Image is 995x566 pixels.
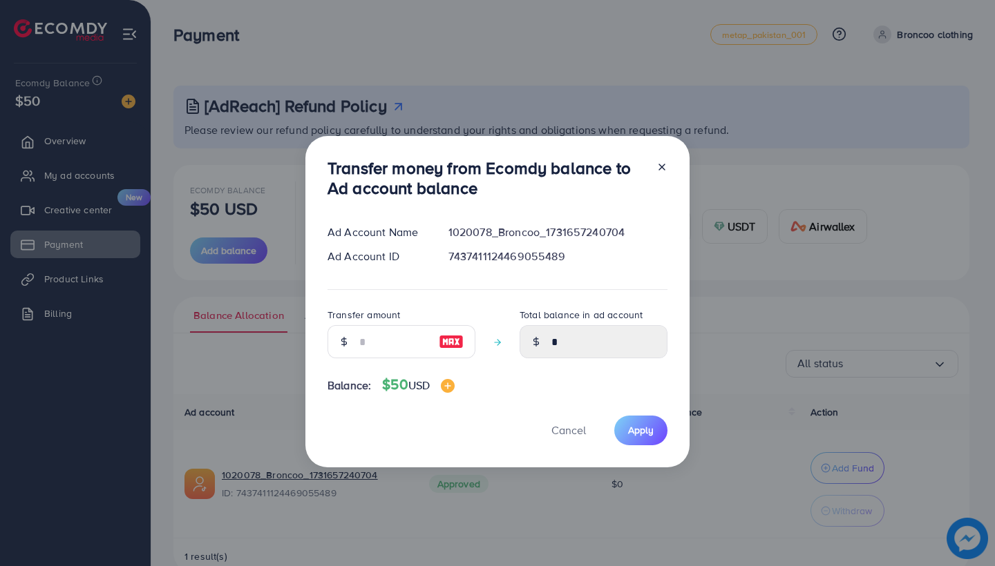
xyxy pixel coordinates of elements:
button: Apply [614,416,667,445]
div: Ad Account ID [316,248,437,264]
span: Cancel [551,422,586,438]
img: image [439,333,464,350]
button: Cancel [534,416,603,445]
span: Balance: [328,378,371,393]
h4: $50 [382,376,455,393]
div: 1020078_Broncoo_1731657240704 [437,224,679,240]
label: Transfer amount [328,308,400,322]
span: USD [408,378,430,393]
h3: Transfer money from Ecomdy balance to Ad account balance [328,158,645,198]
div: Ad Account Name [316,224,437,240]
img: image [441,379,455,393]
label: Total balance in ad account [520,308,643,322]
span: Apply [628,423,654,437]
div: 7437411124469055489 [437,248,679,264]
